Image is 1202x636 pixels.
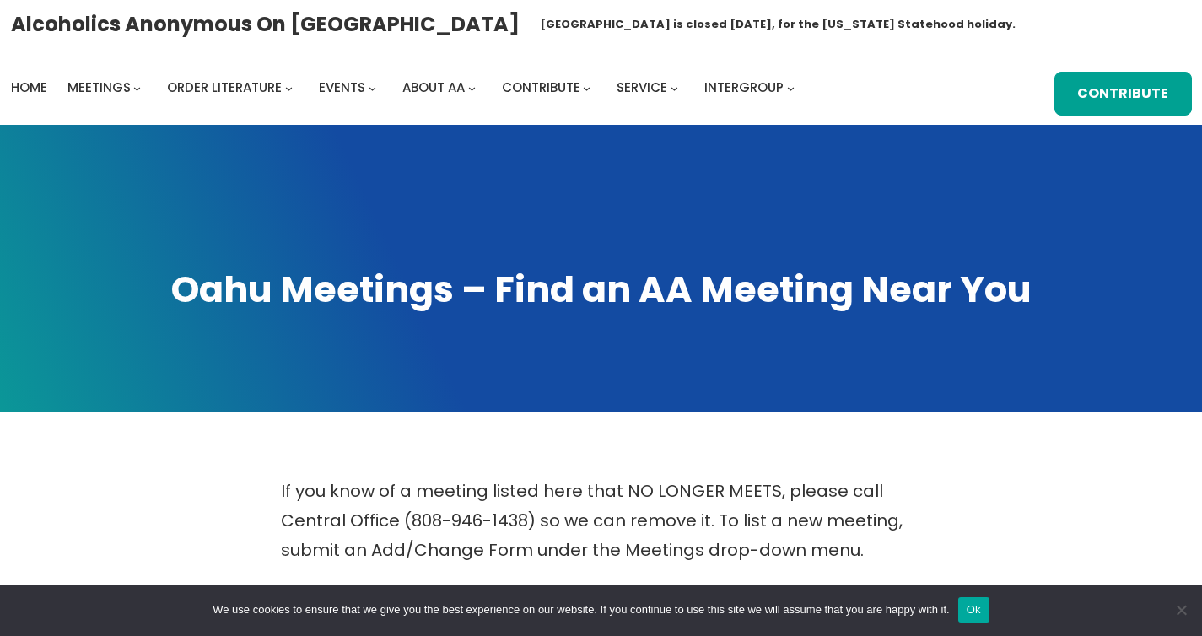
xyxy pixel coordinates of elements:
button: Intergroup submenu [787,84,795,91]
button: Ok [958,597,989,623]
p: If you know of a meeting listed here that NO LONGER MEETS, please call Central Office (808-946-14... [281,477,922,565]
span: No [1172,601,1189,618]
a: Alcoholics Anonymous on [GEOGRAPHIC_DATA] [11,6,520,42]
button: Service submenu [671,84,678,91]
h1: [GEOGRAPHIC_DATA] is closed [DATE], for the [US_STATE] Statehood holiday. [540,16,1016,33]
span: Service [617,78,667,96]
button: Contribute submenu [583,84,590,91]
button: Meetings submenu [133,84,141,91]
a: Events [319,76,365,100]
span: Intergroup [704,78,784,96]
button: Events submenu [369,84,376,91]
span: About AA [402,78,465,96]
a: Contribute [502,76,580,100]
a: Intergroup [704,76,784,100]
a: Contribute [1054,72,1192,116]
a: About AA [402,76,465,100]
span: Meetings [67,78,131,96]
button: Order Literature submenu [285,84,293,91]
h1: Oahu Meetings – Find an AA Meeting Near You [17,265,1185,314]
a: Meetings [67,76,131,100]
span: Home [11,78,47,96]
span: Contribute [502,78,580,96]
span: Events [319,78,365,96]
button: About AA submenu [468,84,476,91]
nav: Intergroup [11,76,800,100]
a: Home [11,76,47,100]
span: We use cookies to ensure that we give you the best experience on our website. If you continue to ... [213,601,949,618]
span: Order Literature [167,78,282,96]
a: Service [617,76,667,100]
